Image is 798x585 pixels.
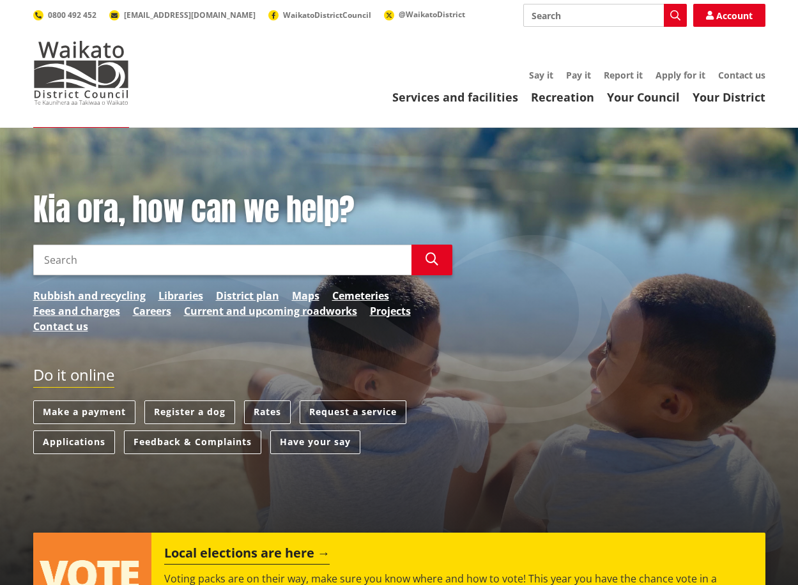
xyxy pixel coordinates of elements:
a: Cemeteries [332,288,389,303]
a: Contact us [718,69,765,81]
a: Recreation [531,89,594,105]
span: WaikatoDistrictCouncil [283,10,371,20]
h2: Local elections are here [164,545,330,565]
a: Make a payment [33,400,135,424]
a: @WaikatoDistrict [384,9,465,20]
a: [EMAIL_ADDRESS][DOMAIN_NAME] [109,10,256,20]
a: Rates [244,400,291,424]
span: @WaikatoDistrict [399,9,465,20]
a: Apply for it [656,69,705,81]
a: Current and upcoming roadworks [184,303,357,319]
a: Applications [33,430,115,454]
input: Search input [523,4,687,27]
a: Libraries [158,288,203,303]
a: 0800 492 452 [33,10,96,20]
a: Report it [604,69,643,81]
a: Services and facilities [392,89,518,105]
a: Careers [133,303,171,319]
h2: Do it online [33,366,114,388]
a: Account [693,4,765,27]
a: Have your say [270,430,360,454]
img: Waikato District Council - Te Kaunihera aa Takiwaa o Waikato [33,41,129,105]
span: 0800 492 452 [48,10,96,20]
a: Request a service [300,400,406,424]
a: Fees and charges [33,303,120,319]
a: WaikatoDistrictCouncil [268,10,371,20]
input: Search input [33,245,411,275]
a: Projects [370,303,411,319]
a: Say it [529,69,553,81]
a: Contact us [33,319,88,334]
a: Your District [693,89,765,105]
a: Rubbish and recycling [33,288,146,303]
a: Maps [292,288,319,303]
a: Register a dog [144,400,235,424]
a: Pay it [566,69,591,81]
a: Your Council [607,89,680,105]
h1: Kia ora, how can we help? [33,192,452,229]
a: District plan [216,288,279,303]
a: Feedback & Complaints [124,430,261,454]
span: [EMAIL_ADDRESS][DOMAIN_NAME] [124,10,256,20]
